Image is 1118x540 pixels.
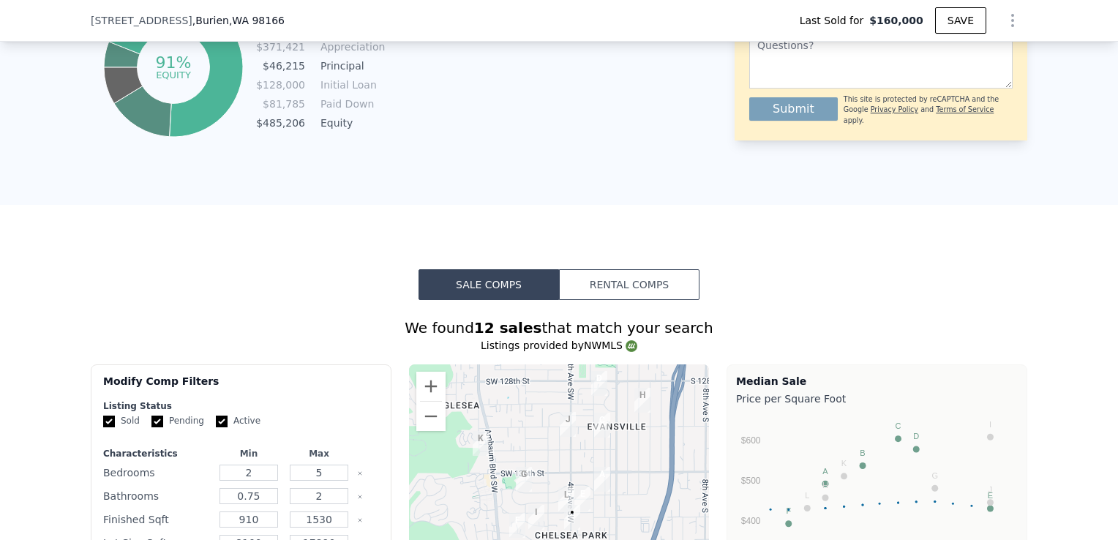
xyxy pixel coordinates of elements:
[741,476,761,486] text: $500
[255,58,306,74] td: $46,215
[229,15,285,26] span: , WA 98166
[103,486,211,506] div: Bathrooms
[844,94,1013,126] div: This site is protected by reCAPTCHA and the Google and apply.
[841,459,847,468] text: K
[255,96,306,112] td: $81,785
[318,58,383,74] td: Principal
[564,505,580,530] div: 256 SW 142nd St
[217,448,281,460] div: Min
[988,491,993,500] text: E
[822,467,828,476] text: A
[634,388,650,413] div: 13018 2nd Ave S
[318,115,383,131] td: Equity
[151,416,163,427] input: Pending
[822,481,828,490] text: H
[255,77,306,93] td: $128,000
[416,372,446,401] button: Zoom in
[91,13,192,28] span: [STREET_ADDRESS]
[357,494,363,500] button: Clear
[156,69,191,80] tspan: equity
[574,487,590,511] div: 226 SW 139th St
[988,485,993,494] text: J
[559,269,699,300] button: Rental Comps
[896,421,901,430] text: C
[103,416,115,427] input: Sold
[594,467,610,492] div: 13651 1st Ave SW
[192,13,285,28] span: , Burien
[474,319,542,337] strong: 12 sales
[416,402,446,431] button: Zoom out
[786,506,791,515] text: F
[151,415,204,427] label: Pending
[103,400,379,412] div: Listing Status
[749,97,838,121] button: Submit
[318,77,383,93] td: Initial Loan
[989,420,991,429] text: I
[103,374,379,400] div: Modify Comp Filters
[318,96,383,112] td: Paid Down
[528,505,544,530] div: 627 SW 141st St
[509,513,525,538] div: 821 SW 142nd St
[913,432,919,440] text: D
[216,416,228,427] input: Active
[805,491,809,500] text: L
[287,448,351,460] div: Max
[935,7,986,34] button: SAVE
[741,516,761,526] text: $400
[103,448,211,460] div: Characteristics
[255,115,306,131] td: $485,206
[216,415,260,427] label: Active
[318,39,383,55] td: Appreciation
[998,6,1027,35] button: Show Options
[473,431,489,456] div: 1127 SW 134th St
[936,105,994,113] a: Terms of Service
[871,105,918,113] a: Privacy Policy
[255,39,306,55] td: $371,421
[594,413,610,438] div: 13225 1st Ave SW
[860,449,865,457] text: B
[357,470,363,476] button: Clear
[155,53,191,72] tspan: 91%
[357,517,363,523] button: Clear
[931,471,938,480] text: G
[626,340,637,352] img: NWMLS Logo
[736,389,1018,409] div: Price per Square Foot
[103,415,140,427] label: Sold
[91,318,1027,338] div: We found that match your search
[591,371,607,396] div: 12910 2nd Ave SW
[560,412,576,437] div: 13223 4th Ave SW
[91,338,1027,353] div: Listings provided by NWMLS
[800,13,870,28] span: Last Sold for
[741,435,761,446] text: $600
[103,509,211,530] div: Finished Sqft
[103,462,211,483] div: Bedrooms
[869,13,923,28] span: $160,000
[516,467,532,492] div: 662 SW 137th St
[558,487,574,512] div: 410 SW 139th St
[419,269,559,300] button: Sale Comps
[736,374,1018,389] div: Median Sale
